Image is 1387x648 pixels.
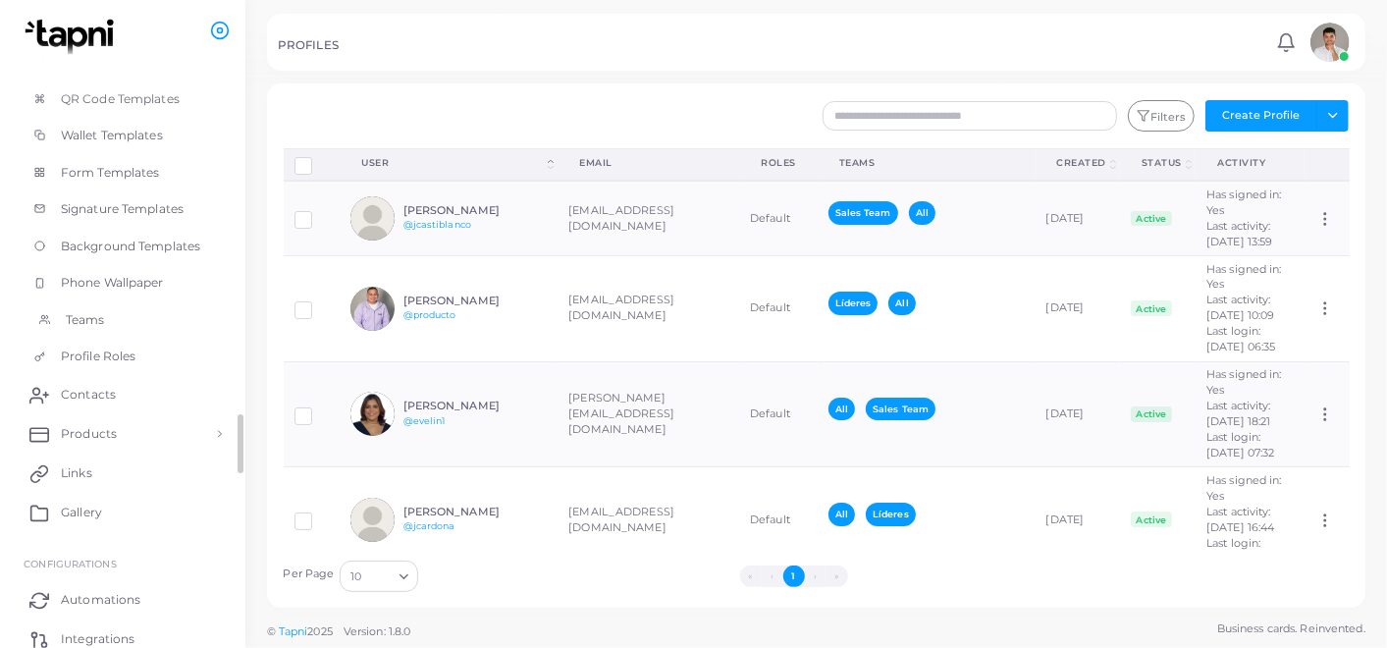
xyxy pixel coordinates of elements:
[61,164,160,182] span: Form Templates
[558,256,739,362] td: [EMAIL_ADDRESS][DOMAIN_NAME]
[1131,211,1172,227] span: Active
[61,200,184,218] span: Signature Templates
[1206,430,1274,459] span: Last login: [DATE] 07:32
[761,156,796,170] div: Roles
[15,190,231,228] a: Signature Templates
[1131,512,1172,527] span: Active
[61,425,117,443] span: Products
[61,386,116,404] span: Contacts
[61,504,102,521] span: Gallery
[828,292,879,314] span: Líderes
[340,561,418,592] div: Search for option
[279,624,308,638] a: Tapni
[403,204,548,217] h6: [PERSON_NAME]
[558,181,739,255] td: [EMAIL_ADDRESS][DOMAIN_NAME]
[739,361,818,467] td: Default
[350,392,395,436] img: avatar
[267,623,410,640] span: ©
[839,156,1014,170] div: Teams
[739,181,818,255] td: Default
[1131,300,1172,316] span: Active
[15,454,231,493] a: Links
[1306,148,1349,181] th: Action
[350,567,361,587] span: 10
[579,156,718,170] div: Email
[307,623,332,640] span: 2025
[1206,505,1274,534] span: Last activity: [DATE] 16:44
[15,264,231,301] a: Phone Wallpaper
[423,566,1163,587] ul: Pagination
[403,415,446,426] a: @evelin1
[783,566,805,587] button: Go to page 1
[1305,23,1355,62] a: avatar
[1142,156,1182,170] div: Status
[18,19,127,55] img: logo
[828,398,855,420] span: All
[61,630,134,648] span: Integrations
[1205,100,1317,132] button: Create Profile
[24,558,117,569] span: Configurations
[1206,293,1274,322] span: Last activity: [DATE] 10:09
[1206,219,1272,248] span: Last activity: [DATE] 13:59
[828,201,898,224] span: Sales Team
[15,493,231,532] a: Gallery
[66,311,105,329] span: Teams
[866,503,916,525] span: Líderes
[15,81,231,118] a: QR Code Templates
[61,238,200,255] span: Background Templates
[350,498,395,542] img: avatar
[739,467,818,573] td: Default
[363,566,392,587] input: Search for option
[1217,621,1365,637] span: Business cards. Reinvented.
[866,398,935,420] span: Sales Team
[61,348,135,365] span: Profile Roles
[61,127,163,144] span: Wallet Templates
[15,117,231,154] a: Wallet Templates
[1206,536,1272,566] span: Last login: [DATE] 19:53
[61,90,180,108] span: QR Code Templates
[1206,324,1275,353] span: Last login: [DATE] 06:35
[1217,156,1284,170] div: activity
[828,503,855,525] span: All
[15,43,231,81] a: Profile Templates
[61,464,92,482] span: Links
[1036,361,1121,467] td: [DATE]
[15,375,231,414] a: Contacts
[1206,399,1271,428] span: Last activity: [DATE] 18:21
[1206,367,1282,397] span: Has signed in: Yes
[739,256,818,362] td: Default
[403,520,455,531] a: @jcardona
[1206,473,1282,503] span: Has signed in: Yes
[61,274,164,292] span: Phone Wallpaper
[909,201,935,224] span: All
[1036,467,1121,573] td: [DATE]
[15,580,231,620] a: Automations
[1036,256,1121,362] td: [DATE]
[284,567,335,582] label: Per Page
[15,154,231,191] a: Form Templates
[403,309,456,320] a: @producto
[558,467,739,573] td: [EMAIL_ADDRESS][DOMAIN_NAME]
[1057,156,1107,170] div: Created
[1036,181,1121,255] td: [DATE]
[1310,23,1350,62] img: avatar
[1206,262,1282,292] span: Has signed in: Yes
[888,292,915,314] span: All
[350,287,395,331] img: avatar
[403,295,548,307] h6: [PERSON_NAME]
[344,624,411,638] span: Version: 1.8.0
[278,38,339,52] h5: PROFILES
[361,156,544,170] div: User
[558,361,739,467] td: [PERSON_NAME][EMAIL_ADDRESS][DOMAIN_NAME]
[403,506,548,518] h6: [PERSON_NAME]
[1128,100,1195,132] button: Filters
[61,53,165,71] span: Profile Templates
[1131,406,1172,422] span: Active
[350,196,395,241] img: avatar
[61,591,140,609] span: Automations
[15,338,231,375] a: Profile Roles
[15,228,231,265] a: Background Templates
[284,148,341,181] th: Row-selection
[403,219,471,230] a: @jcastiblanco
